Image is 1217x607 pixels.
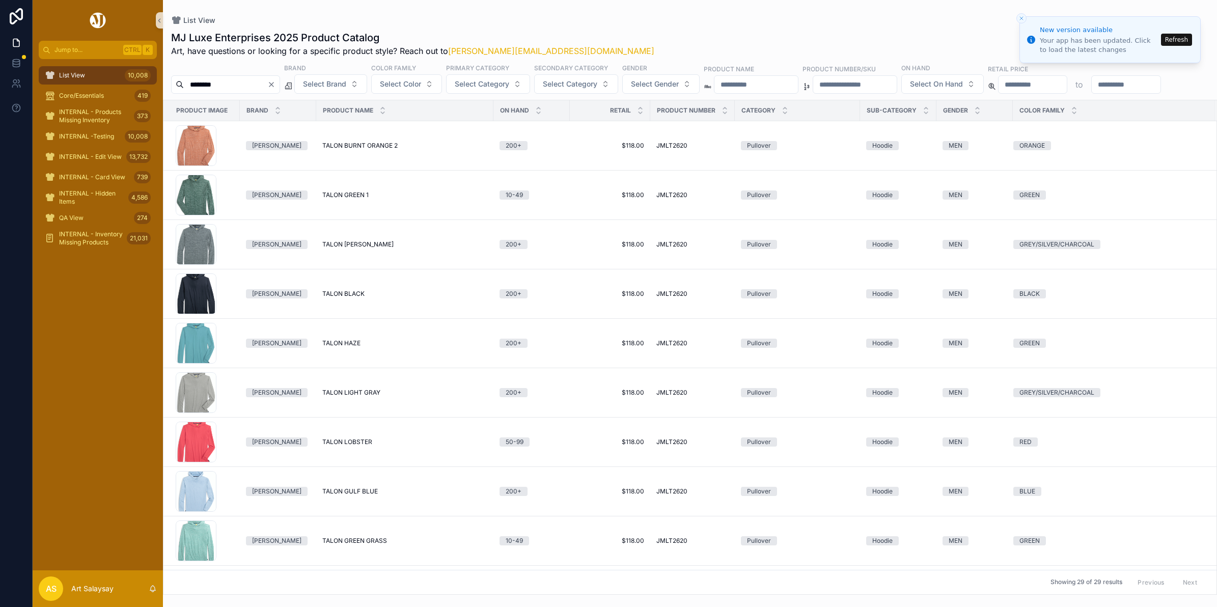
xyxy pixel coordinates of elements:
[1040,25,1158,35] div: New version available
[1019,141,1045,150] div: ORANGE
[39,168,157,186] a: INTERNAL - Card View739
[246,437,310,447] a: [PERSON_NAME]
[1019,437,1032,447] div: RED
[656,537,687,545] span: JMLT2620
[322,487,487,495] a: TALON GULF BLUE
[867,106,917,115] span: Sub-Category
[446,63,509,72] label: Primary Category
[252,339,301,348] div: [PERSON_NAME]
[656,240,729,249] a: JMLT2620
[1013,388,1203,397] a: GREY/SILVER/CHARCOAL
[322,142,487,150] a: TALON BURNT ORANGE 2
[576,339,644,347] span: $118.00
[943,141,1007,150] a: MEN
[741,437,854,447] a: Pullover
[622,74,700,94] button: Select Button
[284,63,306,72] label: Brand
[949,388,962,397] div: MEN
[1013,141,1203,150] a: ORANGE
[39,229,157,247] a: INTERNAL - Inventory Missing Products21,031
[1016,13,1027,23] button: Close toast
[246,190,310,200] a: [PERSON_NAME]
[127,232,151,244] div: 21,031
[125,69,151,81] div: 10,008
[988,64,1028,73] label: Retail Price
[59,230,123,246] span: INTERNAL - Inventory Missing Products
[322,142,398,150] span: TALON BURNT ORANGE 2
[656,487,687,495] span: JMLT2620
[322,240,487,249] a: TALON [PERSON_NAME]
[506,487,521,496] div: 200+
[1013,339,1203,348] a: GREEN
[949,240,962,249] div: MEN
[303,79,346,89] span: Select Brand
[943,190,1007,200] a: MEN
[246,536,310,545] a: [PERSON_NAME]
[371,63,416,72] label: Color Family
[803,64,876,73] label: Product Number/SKU
[446,74,530,94] button: Select Button
[872,339,893,348] div: Hoodie
[943,437,1007,447] a: MEN
[656,339,729,347] a: JMLT2620
[134,90,151,102] div: 419
[866,289,930,298] a: Hoodie
[500,437,564,447] a: 50-99
[949,141,962,150] div: MEN
[872,437,893,447] div: Hoodie
[949,190,962,200] div: MEN
[322,191,369,199] span: TALON GREEN 1
[576,191,644,199] a: $118.00
[576,240,644,249] a: $118.00
[1019,190,1040,200] div: GREEN
[943,106,968,115] span: Gender
[1161,34,1192,46] button: Refresh
[949,487,962,496] div: MEN
[134,212,151,224] div: 274
[949,339,962,348] div: MEN
[1013,536,1203,545] a: GREEN
[59,189,124,206] span: INTERNAL - Hidden Items
[656,438,729,446] a: JMLT2620
[246,240,310,249] a: [PERSON_NAME]
[322,389,380,397] span: TALON LIGHT GRAY
[252,289,301,298] div: [PERSON_NAME]
[543,79,597,89] span: Select Category
[59,153,122,161] span: INTERNAL - Edit View
[656,487,729,495] a: JMLT2620
[534,63,608,72] label: Secondary Category
[506,141,521,150] div: 200+
[866,190,930,200] a: Hoodie
[39,41,157,59] button: Jump to...CtrlK
[704,64,754,73] label: Product Name
[252,240,301,249] div: [PERSON_NAME]
[656,191,729,199] a: JMLT2620
[39,148,157,166] a: INTERNAL - Edit View13,732
[656,142,687,150] span: JMLT2620
[943,388,1007,397] a: MEN
[1019,388,1094,397] div: GREY/SILVER/CHARCOAL
[39,87,157,105] a: Core/Essentials419
[943,536,1007,545] a: MEN
[1013,437,1203,447] a: RED
[1040,36,1158,54] div: Your app has been updated. Click to load the latest changes
[246,289,310,298] a: [PERSON_NAME]
[252,388,301,397] div: [PERSON_NAME]
[39,127,157,146] a: INTERNAL -Testing10,008
[576,142,644,150] span: $118.00
[576,487,644,495] a: $118.00
[656,191,687,199] span: JMLT2620
[500,240,564,249] a: 200+
[323,106,373,115] span: Product Name
[747,339,771,348] div: Pullover
[59,214,84,222] span: QA View
[59,132,114,141] span: INTERNAL -Testing
[171,15,215,25] a: List View
[59,173,125,181] span: INTERNAL - Card View
[576,537,644,545] span: $118.00
[500,289,564,298] a: 200+
[1019,289,1040,298] div: BLACK
[576,290,644,298] a: $118.00
[741,289,854,298] a: Pullover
